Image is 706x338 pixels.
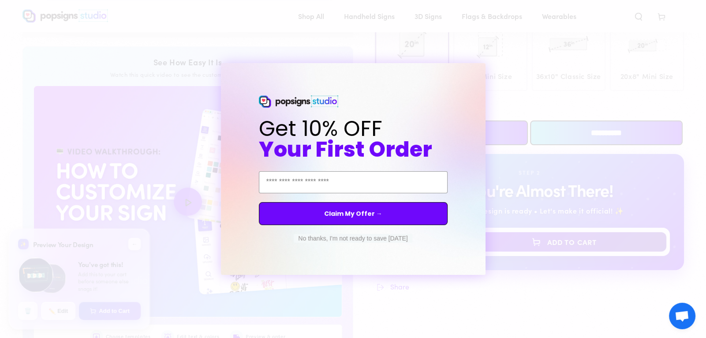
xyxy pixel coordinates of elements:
a: Open chat [669,303,695,329]
span: Your First Order [259,135,432,164]
button: No thanks, I'm not ready to save [DATE] [294,234,412,243]
span: Get 10% OFF [259,114,382,143]
img: Popsigns Studio [259,95,338,108]
button: Claim My Offer → [259,202,448,225]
